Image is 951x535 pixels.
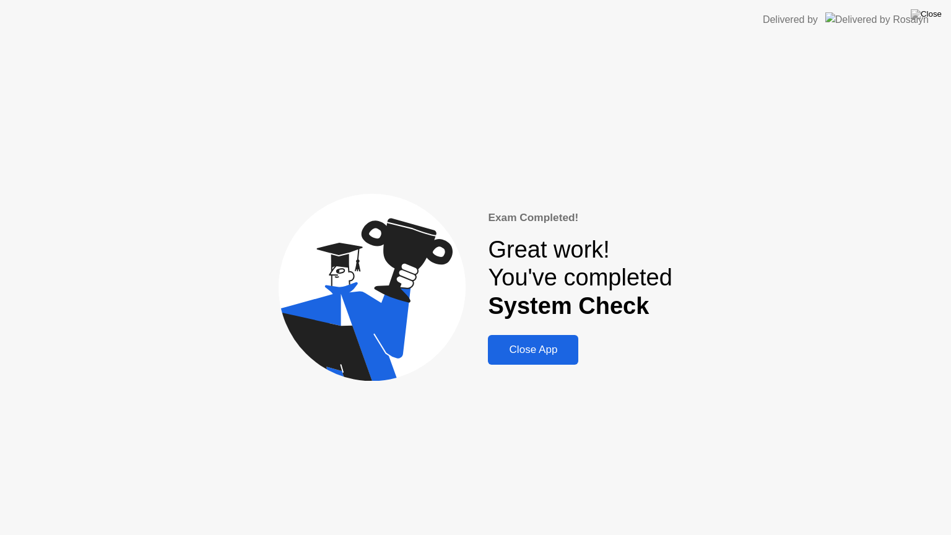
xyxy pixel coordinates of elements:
[488,293,649,319] b: System Check
[488,210,672,226] div: Exam Completed!
[825,12,929,27] img: Delivered by Rosalyn
[763,12,818,27] div: Delivered by
[488,236,672,321] div: Great work! You've completed
[488,335,578,365] button: Close App
[911,9,942,19] img: Close
[492,344,575,356] div: Close App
